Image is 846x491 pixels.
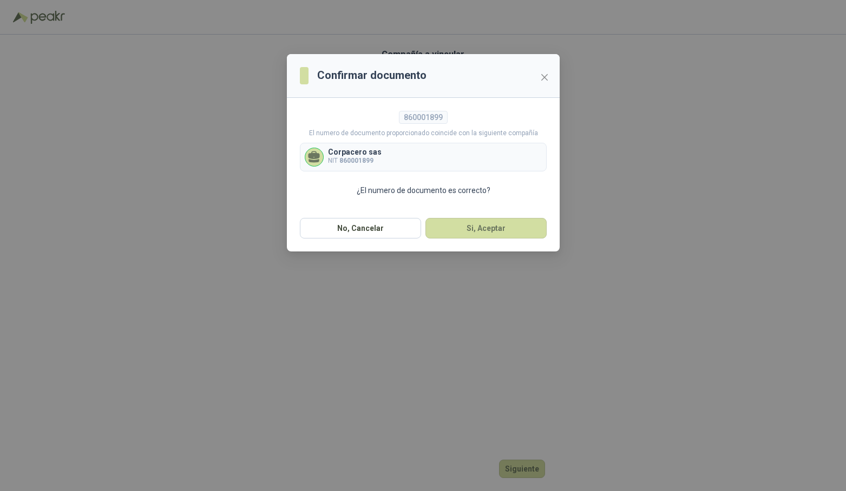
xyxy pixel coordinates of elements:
span: close [540,73,549,82]
p: ¿El numero de documento es correcto? [300,184,547,196]
button: Si, Aceptar [425,218,547,238]
button: No, Cancelar [300,218,421,238]
div: 860001899 [399,111,448,124]
b: 860001899 [339,157,373,164]
p: Corpacero sas [328,148,382,156]
h3: Confirmar documento [317,67,427,84]
p: El numero de documento proporcionado coincide con la siguiente compañía [300,128,547,138]
button: Close [536,69,553,86]
p: NIT [328,156,382,166]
